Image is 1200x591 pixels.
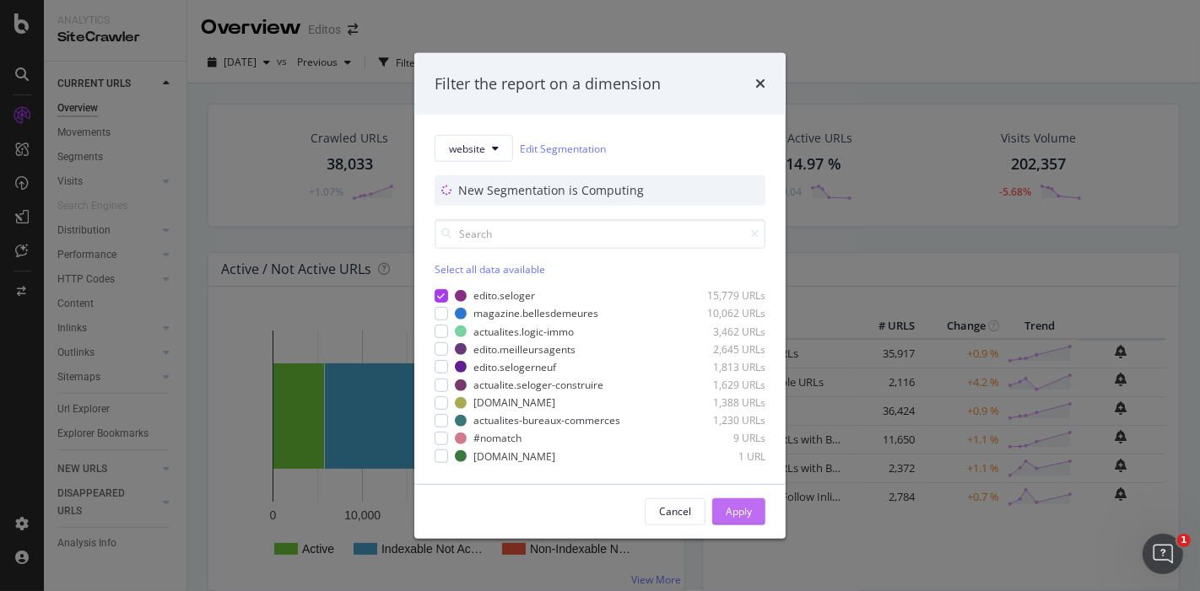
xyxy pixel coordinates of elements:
iframe: Intercom live chat [1143,534,1183,574]
div: 1 URL [683,449,765,463]
div: edito.selogerneuf [473,360,556,374]
div: actualite.seloger-construire [473,378,603,392]
div: times [755,73,765,94]
div: actualites.logic-immo [473,325,574,339]
div: 9 URLs [683,431,765,445]
div: 1,629 URLs [683,378,765,392]
div: Cancel [659,504,691,518]
div: [DOMAIN_NAME] [473,449,555,463]
a: Edit Segmentation [520,140,606,158]
div: #nomatch [473,431,522,445]
div: Apply [726,504,752,518]
div: Filter the report on a dimension [435,73,661,94]
div: 1,230 URLs [683,413,765,427]
div: actualites-bureaux-commerces [473,413,620,427]
button: website [435,135,513,162]
div: New Segmentation is Computing [458,182,647,199]
div: modal [414,52,786,538]
div: 10,062 URLs [683,306,765,320]
div: 2,645 URLs [683,342,765,357]
span: website [449,142,485,156]
button: Apply [712,498,765,525]
div: [DOMAIN_NAME] [473,395,555,410]
div: 1,813 URLs [683,360,765,374]
span: 1 [1177,534,1191,547]
input: Search [435,219,765,249]
div: edito.meilleursagents [473,342,576,357]
button: Cancel [645,498,705,525]
div: 3,462 URLs [683,325,765,339]
div: magazine.bellesdemeures [473,306,598,320]
div: 15,779 URLs [683,288,765,303]
div: 1,388 URLs [683,395,765,410]
div: edito.seloger [473,288,535,303]
div: Select all data available [435,262,765,277]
